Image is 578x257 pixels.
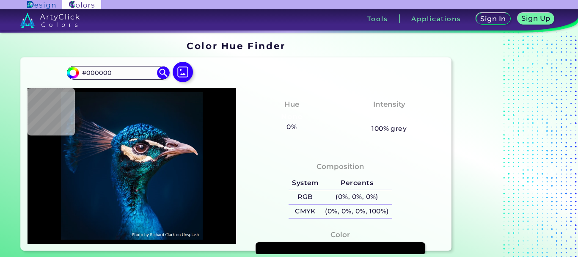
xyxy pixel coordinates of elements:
h3: Tools [367,16,388,22]
h4: Hue [284,98,299,111]
img: ArtyClick Design logo [27,1,55,9]
h5: RGB [289,190,322,204]
h5: (0%, 0%, 0%, 100%) [322,204,392,218]
h5: Percents [322,176,392,190]
h5: 0% [283,122,300,133]
h5: Sign Up [523,15,549,22]
h3: None [278,112,306,122]
h5: System [289,176,322,190]
img: img_pavlin.jpg [32,92,232,240]
h5: (0%, 0%, 0%) [322,190,392,204]
img: logo_artyclick_colors_white.svg [20,13,80,28]
h3: None [375,112,403,122]
h1: Color Hue Finder [187,39,285,52]
h4: Intensity [373,98,405,111]
h4: Composition [317,160,364,173]
h5: 100% grey [372,123,407,134]
h5: CMYK [289,204,322,218]
h3: Applications [411,16,461,22]
input: type color.. [79,67,158,78]
a: Sign In [478,14,509,24]
h4: Color [330,229,350,241]
a: Sign Up [519,14,553,24]
img: icon picture [173,62,193,82]
img: icon search [157,66,170,79]
h5: Sign In [482,16,504,22]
